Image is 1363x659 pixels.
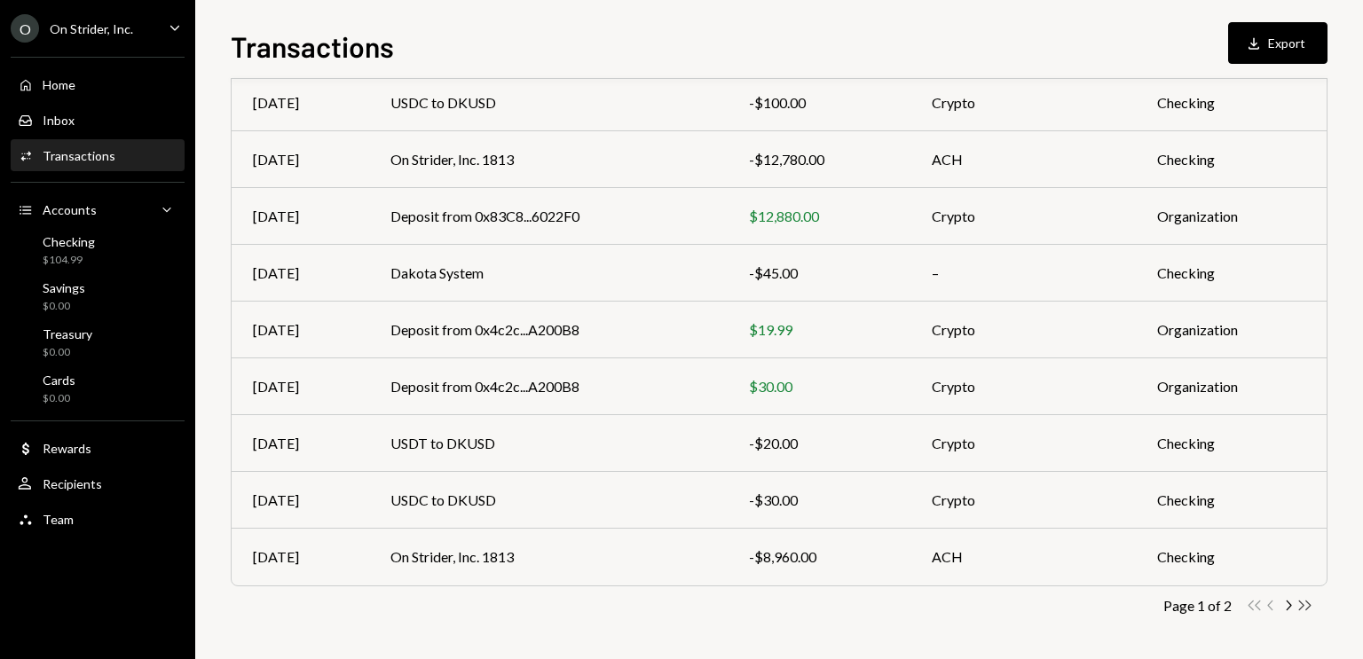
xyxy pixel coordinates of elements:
[910,245,1136,302] td: –
[253,433,348,454] div: [DATE]
[369,472,728,529] td: USDC to DKUSD
[231,28,394,64] h1: Transactions
[11,432,185,464] a: Rewards
[50,21,133,36] div: On Strider, Inc.
[369,75,728,131] td: USDC to DKUSD
[11,275,185,318] a: Savings$0.00
[253,376,348,397] div: [DATE]
[11,104,185,136] a: Inbox
[1136,472,1327,529] td: Checking
[11,367,185,410] a: Cards$0.00
[749,206,889,227] div: $12,880.00
[43,441,91,456] div: Rewards
[43,326,92,341] div: Treasury
[749,149,889,170] div: -$12,780.00
[749,490,889,511] div: -$30.00
[910,529,1136,585] td: ACH
[369,415,728,472] td: USDT to DKUSD
[910,472,1136,529] td: Crypto
[43,77,75,92] div: Home
[749,263,889,284] div: -$45.00
[253,206,348,227] div: [DATE]
[1163,597,1232,614] div: Page 1 of 2
[253,546,348,568] div: [DATE]
[43,253,95,268] div: $104.99
[369,245,728,302] td: Dakota System
[1136,245,1327,302] td: Checking
[910,415,1136,472] td: Crypto
[253,263,348,284] div: [DATE]
[910,75,1136,131] td: Crypto
[43,373,75,388] div: Cards
[910,358,1136,415] td: Crypto
[1136,75,1327,131] td: Checking
[253,92,348,114] div: [DATE]
[43,202,97,217] div: Accounts
[1136,131,1327,188] td: Checking
[11,68,185,100] a: Home
[369,131,728,188] td: On Strider, Inc. 1813
[1136,302,1327,358] td: Organization
[43,280,85,295] div: Savings
[1136,358,1327,415] td: Organization
[749,376,889,397] div: $30.00
[369,302,728,358] td: Deposit from 0x4c2c...A200B8
[369,358,728,415] td: Deposit from 0x4c2c...A200B8
[1136,529,1327,585] td: Checking
[749,319,889,341] div: $19.99
[11,503,185,535] a: Team
[910,302,1136,358] td: Crypto
[749,433,889,454] div: -$20.00
[910,188,1136,245] td: Crypto
[11,193,185,225] a: Accounts
[43,391,75,406] div: $0.00
[43,234,95,249] div: Checking
[43,113,75,128] div: Inbox
[253,490,348,511] div: [DATE]
[253,319,348,341] div: [DATE]
[11,467,185,499] a: Recipients
[11,14,39,43] div: O
[43,345,92,360] div: $0.00
[43,148,115,163] div: Transactions
[749,92,889,114] div: -$100.00
[11,139,185,171] a: Transactions
[1136,415,1327,472] td: Checking
[43,476,102,491] div: Recipients
[11,229,185,271] a: Checking$104.99
[253,149,348,170] div: [DATE]
[11,321,185,364] a: Treasury$0.00
[369,188,728,245] td: Deposit from 0x83C8...6022F0
[749,546,889,568] div: -$8,960.00
[369,529,728,585] td: On Strider, Inc. 1813
[43,299,85,314] div: $0.00
[1228,22,1328,64] button: Export
[1136,188,1327,245] td: Organization
[910,131,1136,188] td: ACH
[43,512,74,527] div: Team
